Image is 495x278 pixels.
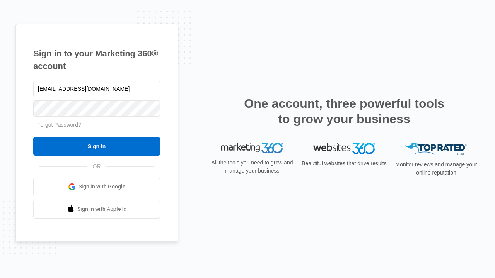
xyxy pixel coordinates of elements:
[33,81,160,97] input: Email
[242,96,447,127] h2: One account, three powerful tools to grow your business
[393,161,480,177] p: Monitor reviews and manage your online reputation
[221,143,283,154] img: Marketing 360
[405,143,467,156] img: Top Rated Local
[301,159,387,168] p: Beautiful websites that drive results
[77,205,127,213] span: Sign in with Apple Id
[33,178,160,196] a: Sign in with Google
[313,143,375,154] img: Websites 360
[33,47,160,73] h1: Sign in to your Marketing 360® account
[33,200,160,219] a: Sign in with Apple Id
[79,183,126,191] span: Sign in with Google
[33,137,160,156] input: Sign In
[87,163,106,171] span: OR
[37,122,81,128] a: Forgot Password?
[209,159,295,175] p: All the tools you need to grow and manage your business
